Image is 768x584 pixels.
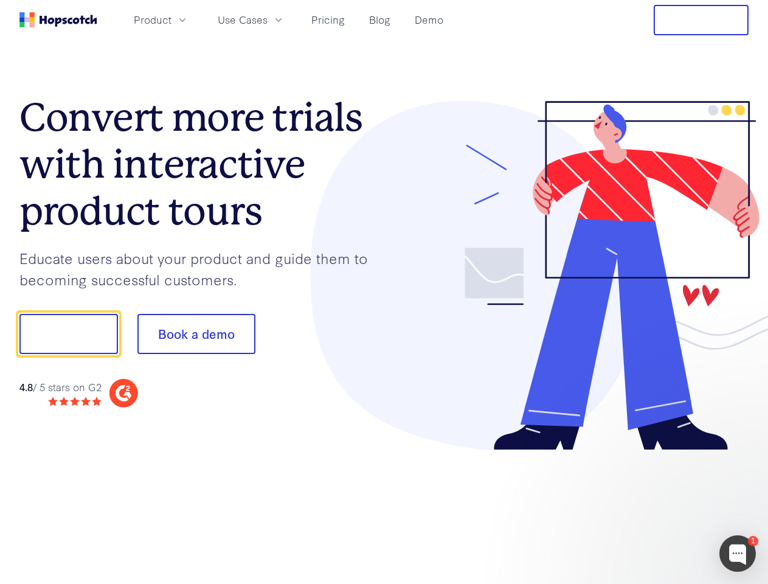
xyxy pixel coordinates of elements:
strong: 4.8 [19,380,33,394]
a: Demo [410,10,448,30]
span: Use Cases [218,12,268,27]
h1: Convert more trials with interactive product tours [19,94,384,234]
button: Show me! [19,314,118,354]
a: Pricing [306,10,350,30]
a: Home [19,12,97,27]
button: Free Trial [654,5,749,35]
button: Book a demo [137,314,255,354]
p: Educate users about your product and guide them to becoming successful customers. [19,248,384,290]
div: 1 [748,536,758,546]
button: Product [126,10,196,30]
button: Use Cases [210,10,292,30]
span: Product [134,12,171,27]
div: / 5 stars on G2 [19,380,102,395]
a: Blog [364,10,395,30]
